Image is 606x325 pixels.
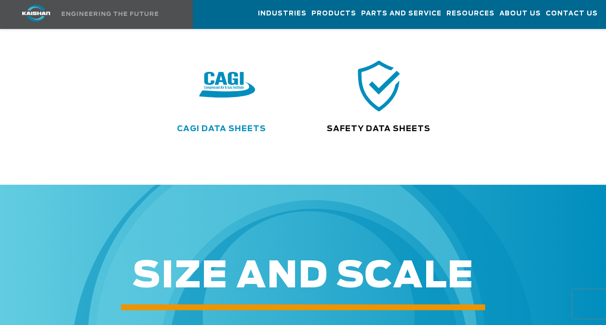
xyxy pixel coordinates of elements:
[361,8,442,19] span: Parts and Service
[258,0,307,27] a: Industries
[446,0,495,27] a: Resources
[309,57,448,114] div: safety icon
[499,0,541,27] a: About Us
[311,0,356,27] a: Products
[546,8,598,19] span: Contact Us
[258,8,307,19] span: Industries
[499,8,541,19] span: About Us
[199,57,255,114] img: CAGI
[327,125,431,133] a: Safety Data Sheets
[151,57,303,114] div: CAGI
[177,125,266,133] a: CAGI Data Sheets
[361,0,442,27] a: Parts and Service
[546,0,598,27] a: Contact Us
[446,8,495,19] span: Resources
[62,12,158,16] img: Engineering the future
[311,8,356,19] span: Products
[351,57,407,114] img: safety icon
